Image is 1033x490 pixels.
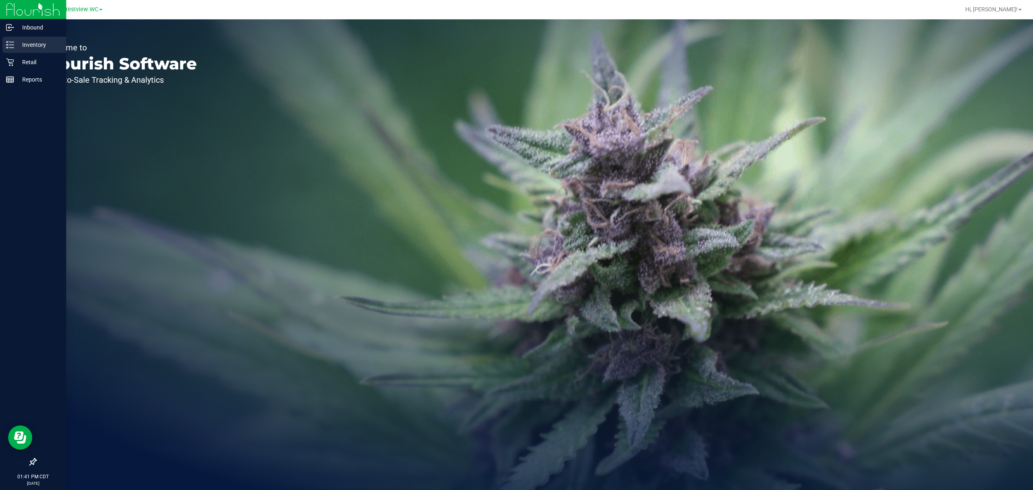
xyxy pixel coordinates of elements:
[44,44,197,52] p: Welcome to
[44,56,197,72] p: Flourish Software
[4,473,63,480] p: 01:41 PM CDT
[14,75,63,84] p: Reports
[14,57,63,67] p: Retail
[4,480,63,486] p: [DATE]
[6,41,14,49] inline-svg: Inventory
[14,40,63,50] p: Inventory
[44,76,197,84] p: Seed-to-Sale Tracking & Analytics
[62,6,98,13] span: Crestview WC
[6,23,14,31] inline-svg: Inbound
[6,75,14,84] inline-svg: Reports
[14,23,63,32] p: Inbound
[8,425,32,450] iframe: Resource center
[6,58,14,66] inline-svg: Retail
[965,6,1018,13] span: Hi, [PERSON_NAME]!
